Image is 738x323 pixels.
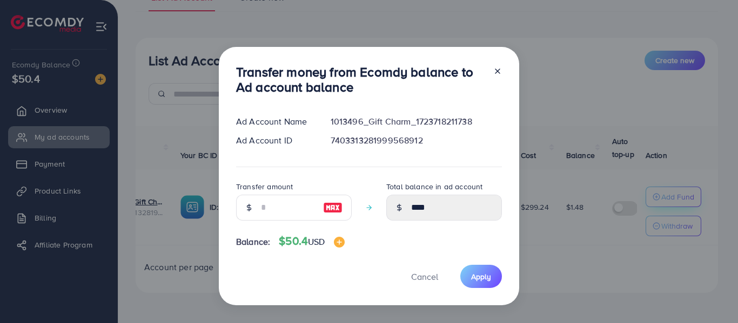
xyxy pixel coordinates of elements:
[334,237,345,248] img: image
[236,236,270,248] span: Balance:
[236,181,293,192] label: Transfer amount
[386,181,482,192] label: Total balance in ad account
[227,115,322,128] div: Ad Account Name
[308,236,325,248] span: USD
[236,64,485,95] h3: Transfer money from Ecomdy balance to Ad account balance
[279,235,344,248] h4: $50.4
[323,201,343,214] img: image
[322,134,511,147] div: 7403313281999568912
[322,115,511,128] div: 1013496_Gift Charm_1723718211738
[471,271,491,282] span: Apply
[692,274,730,315] iframe: Chat
[227,134,322,147] div: Ad Account ID
[411,271,438,283] span: Cancel
[398,265,452,288] button: Cancel
[460,265,502,288] button: Apply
